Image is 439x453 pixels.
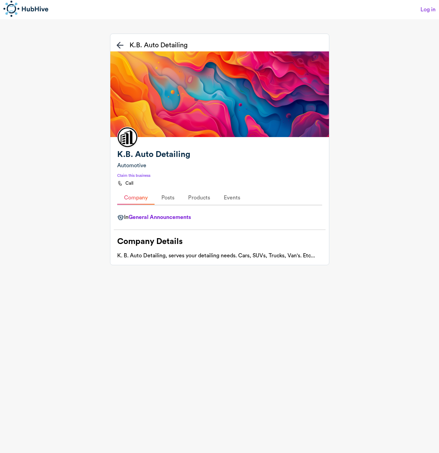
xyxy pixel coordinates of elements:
[420,7,436,13] a: Log in
[217,191,247,205] a: Events
[130,40,188,50] p: K.B. Auto Detailing
[117,127,138,147] img: K.B. Auto Detailing
[125,181,133,186] span: Call
[117,237,322,247] h2: Company Details
[117,150,322,160] h1: K.B. Auto Detailing
[3,1,50,17] img: hub hive connect logo
[117,252,322,260] p: K. B. Auto Detailing, serves your detailing needs. Cars, SUVs, Trucks, Van's. Etc...
[117,181,133,186] a: Call
[129,215,191,220] span: General Announcements
[181,191,217,205] a: Products
[117,191,155,205] a: Company
[110,51,329,174] img: K.B. Auto Detailing
[155,191,181,205] a: Posts
[117,181,123,186] img: phone icon
[124,215,191,220] span: In
[117,214,124,221] img: hive icon
[117,173,150,179] p: Claim this business
[117,163,146,168] span: Automotive
[116,42,124,49] img: icon back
